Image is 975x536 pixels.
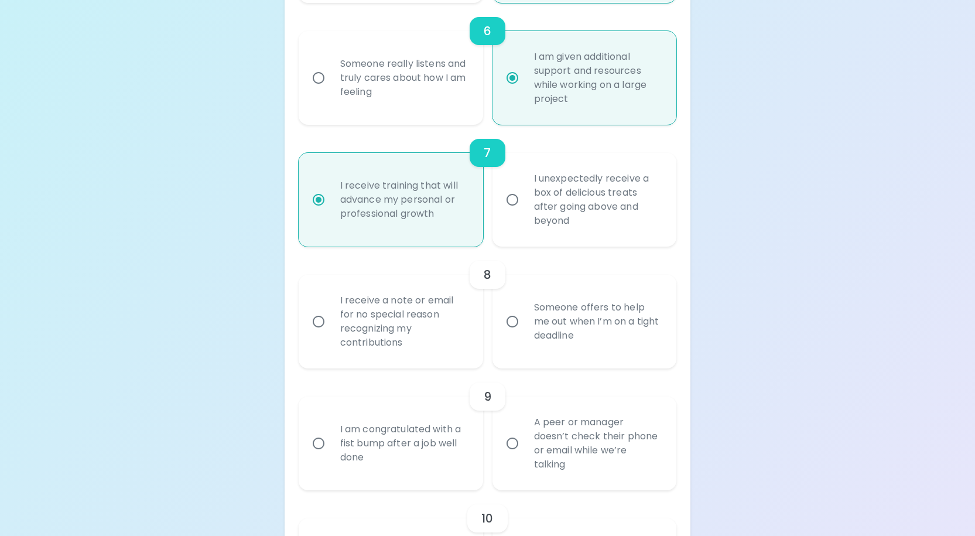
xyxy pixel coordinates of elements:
[299,368,677,490] div: choice-group-check
[299,125,677,247] div: choice-group-check
[525,286,670,357] div: Someone offers to help me out when I’m on a tight deadline
[525,36,670,120] div: I am given additional support and resources while working on a large project
[525,401,670,486] div: A peer or manager doesn’t check their phone or email while we’re talking
[481,509,493,528] h6: 10
[484,265,491,284] h6: 8
[484,387,491,406] h6: 9
[525,158,670,242] div: I unexpectedly receive a box of delicious treats after going above and beyond
[484,144,491,162] h6: 7
[484,22,491,40] h6: 6
[299,3,677,125] div: choice-group-check
[331,165,477,235] div: I receive training that will advance my personal or professional growth
[331,279,477,364] div: I receive a note or email for no special reason recognizing my contributions
[299,247,677,368] div: choice-group-check
[331,408,477,479] div: I am congratulated with a fist bump after a job well done
[331,43,477,113] div: Someone really listens and truly cares about how I am feeling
